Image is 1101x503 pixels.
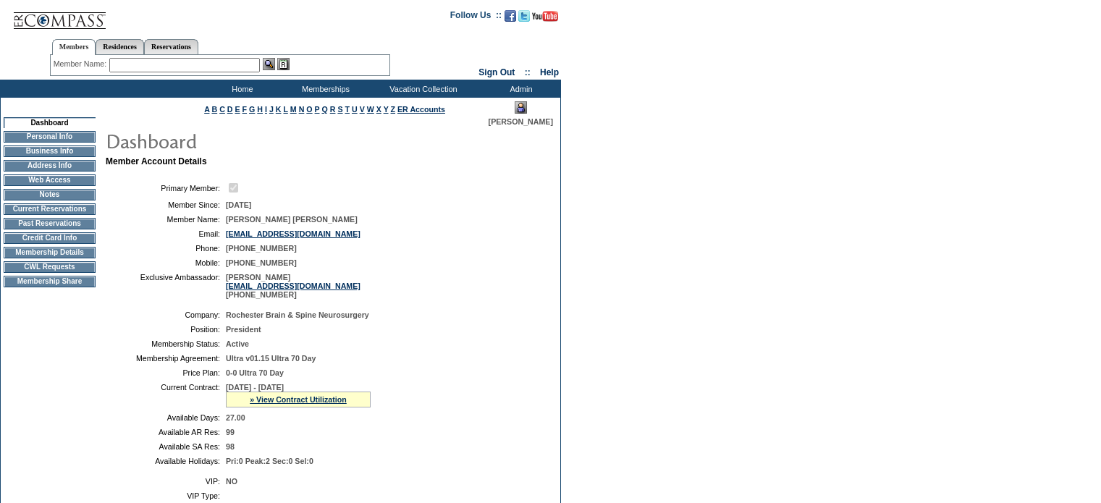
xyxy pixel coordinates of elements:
[330,105,336,114] a: R
[505,10,516,22] img: Become our fan on Facebook
[226,383,284,392] span: [DATE] - [DATE]
[111,383,220,407] td: Current Contract:
[111,491,220,500] td: VIP Type:
[111,428,220,436] td: Available AR Res:
[450,9,502,26] td: Follow Us ::
[367,105,374,114] a: W
[4,203,96,215] td: Current Reservations
[518,14,530,23] a: Follow us on Twitter
[111,442,220,451] td: Available SA Res:
[219,105,225,114] a: C
[111,215,220,224] td: Member Name:
[96,39,144,54] a: Residences
[257,105,263,114] a: H
[4,276,96,287] td: Membership Share
[532,14,558,23] a: Subscribe to our YouTube Channel
[111,244,220,253] td: Phone:
[226,413,245,422] span: 27.00
[4,117,96,128] td: Dashboard
[226,310,369,319] span: Rochester Brain & Spine Neurosurgery
[111,229,220,238] td: Email:
[269,105,274,114] a: J
[352,105,358,114] a: U
[199,80,282,98] td: Home
[4,261,96,273] td: CWL Requests
[249,105,255,114] a: G
[226,325,261,334] span: President
[226,428,235,436] span: 99
[111,310,220,319] td: Company:
[235,105,240,114] a: E
[277,58,290,70] img: Reservations
[226,215,358,224] span: [PERSON_NAME] [PERSON_NAME]
[211,105,217,114] a: B
[4,218,96,229] td: Past Reservations
[290,105,297,114] a: M
[4,131,96,143] td: Personal Info
[111,325,220,334] td: Position:
[111,413,220,422] td: Available Days:
[276,105,282,114] a: K
[226,229,360,238] a: [EMAIL_ADDRESS][DOMAIN_NAME]
[282,80,366,98] td: Memberships
[532,11,558,22] img: Subscribe to our YouTube Channel
[226,282,360,290] a: [EMAIL_ADDRESS][DOMAIN_NAME]
[4,232,96,244] td: Credit Card Info
[106,156,207,166] b: Member Account Details
[540,67,559,77] a: Help
[226,354,316,363] span: Ultra v01.15 Ultra 70 Day
[111,457,220,465] td: Available Holidays:
[250,395,347,404] a: » View Contract Utilization
[283,105,287,114] a: L
[226,273,360,299] span: [PERSON_NAME] [PHONE_NUMBER]
[345,105,350,114] a: T
[265,105,267,114] a: I
[4,189,96,200] td: Notes
[263,58,275,70] img: View
[391,105,396,114] a: Z
[226,339,249,348] span: Active
[52,39,96,55] a: Members
[226,442,235,451] span: 98
[111,354,220,363] td: Membership Agreement:
[315,105,320,114] a: P
[227,105,233,114] a: D
[337,105,342,114] a: S
[105,126,395,155] img: pgTtlDashboard.gif
[204,105,209,114] a: A
[478,80,561,98] td: Admin
[111,181,220,195] td: Primary Member:
[226,457,313,465] span: Pri:0 Peak:2 Sec:0 Sel:0
[306,105,312,114] a: O
[226,368,284,377] span: 0-0 Ultra 70 Day
[4,247,96,258] td: Membership Details
[242,105,248,114] a: F
[111,339,220,348] td: Membership Status:
[518,10,530,22] img: Follow us on Twitter
[489,117,553,126] span: [PERSON_NAME]
[111,258,220,267] td: Mobile:
[4,174,96,186] td: Web Access
[111,368,220,377] td: Price Plan:
[525,67,531,77] span: ::
[226,258,297,267] span: [PHONE_NUMBER]
[226,244,297,253] span: [PHONE_NUMBER]
[478,67,515,77] a: Sign Out
[376,105,381,114] a: X
[226,477,237,486] span: NO
[4,145,96,157] td: Business Info
[111,200,220,209] td: Member Since:
[321,105,327,114] a: Q
[4,160,96,172] td: Address Info
[54,58,109,70] div: Member Name:
[360,105,365,114] a: V
[366,80,478,98] td: Vacation Collection
[144,39,198,54] a: Reservations
[111,273,220,299] td: Exclusive Ambassador:
[384,105,389,114] a: Y
[397,105,445,114] a: ER Accounts
[515,101,527,114] img: Impersonate
[299,105,305,114] a: N
[226,200,251,209] span: [DATE]
[111,477,220,486] td: VIP:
